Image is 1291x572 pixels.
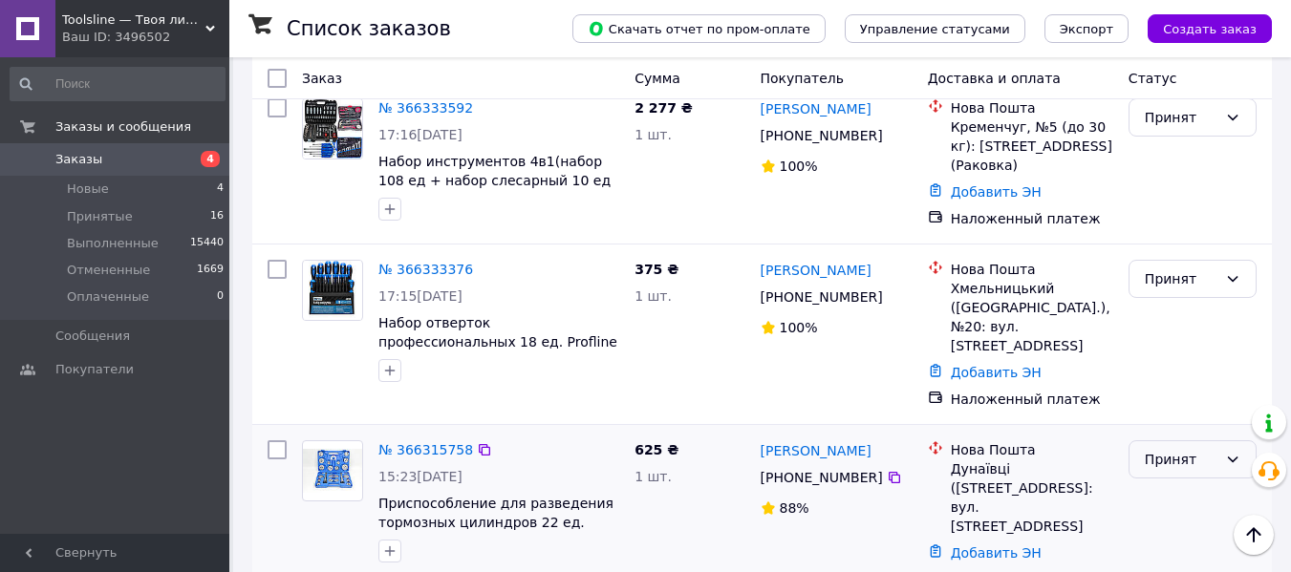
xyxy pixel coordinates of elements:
a: Фото товару [302,98,363,159]
span: 0 [217,288,224,306]
span: Принятые [67,208,133,225]
div: Дунаївці ([STREET_ADDRESS]: вул. [STREET_ADDRESS] [951,459,1113,536]
span: Сообщения [55,328,130,345]
span: 1 шт. [635,469,672,484]
a: [PERSON_NAME] [761,261,871,280]
a: Фото товару [302,440,363,501]
span: Создать заказ [1163,22,1257,36]
a: [PERSON_NAME] [761,99,871,118]
input: Поиск [10,67,226,101]
div: Наложенный платеж [951,390,1113,409]
div: Нова Пошта [951,98,1113,117]
div: Нова Пошта [951,260,1113,279]
button: Создать заказ [1148,14,1272,43]
span: 17:16[DATE] [378,127,463,142]
button: Скачать отчет по пром-оплате [572,14,826,43]
div: [PHONE_NUMBER] [757,122,887,149]
a: Набор отверток профессиональных 18 ед. Profline 63118 [378,315,617,369]
span: 2 277 ₴ [635,100,693,116]
span: 1669 [197,262,224,279]
span: Доставка и оплата [928,71,1061,86]
span: Покупатели [55,361,134,378]
span: Заказ [302,71,342,86]
span: Оплаченные [67,288,149,306]
button: Экспорт [1044,14,1129,43]
img: Фото товару [303,99,362,159]
span: Новые [67,180,109,198]
a: Добавить ЭН [951,365,1042,380]
span: Отмененные [67,262,150,279]
a: Приспособление для разведения тормозных цилиндров 22 ед. Profline 37429 [378,496,613,549]
button: Управление статусами [845,14,1025,43]
span: Заказы и сообщения [55,118,191,136]
span: 100% [780,320,818,335]
span: Управление статусами [860,22,1010,36]
span: 15:23[DATE] [378,469,463,484]
div: Наложенный платеж [951,209,1113,228]
div: Кременчуг, №5 (до 30 кг): [STREET_ADDRESS] (Раковка) [951,117,1113,175]
a: Набор инструментов 4в1(набор 108 ед + набор слесарный 10 ед + набор ключей 12 ед + набор ударных ... [378,154,611,245]
span: Скачать отчет по пром-оплате [588,20,810,37]
span: Выполненные [67,235,159,252]
h1: Список заказов [287,17,451,40]
div: Ваш ID: 3496502 [62,29,229,46]
span: Покупатель [761,71,845,86]
div: Хмельницький ([GEOGRAPHIC_DATA].), №20: вул. [STREET_ADDRESS] [951,279,1113,355]
a: Создать заказ [1129,20,1272,35]
a: № 366333376 [378,262,473,277]
div: Принят [1145,268,1217,289]
a: Добавить ЭН [951,545,1042,561]
span: Заказы [55,151,102,168]
div: Нова Пошта [951,440,1113,459]
span: 1 шт. [635,127,672,142]
span: Экспорт [1060,22,1113,36]
span: 100% [780,159,818,174]
div: [PHONE_NUMBER] [757,464,887,491]
span: 4 [217,180,224,198]
a: Добавить ЭН [951,184,1042,200]
span: 16 [210,208,224,225]
span: 1 шт. [635,288,672,304]
img: Фото товару [304,261,362,320]
span: 17:15[DATE] [378,288,463,304]
span: 15440 [190,235,224,252]
div: [PHONE_NUMBER] [757,284,887,310]
span: 375 ₴ [635,262,678,277]
a: [PERSON_NAME] [761,441,871,460]
img: Фото товару [303,449,362,494]
span: 4 [201,151,220,167]
div: Принят [1145,107,1217,128]
span: 625 ₴ [635,442,678,457]
span: Статус [1129,71,1177,86]
button: Наверх [1234,515,1274,555]
div: Принят [1145,449,1217,470]
span: Toolsline — Твоя линия инструмента [62,11,205,29]
span: Сумма [635,71,680,86]
a: Фото товару [302,260,363,321]
a: № 366315758 [378,442,473,457]
a: № 366333592 [378,100,473,116]
span: 88% [780,500,809,516]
